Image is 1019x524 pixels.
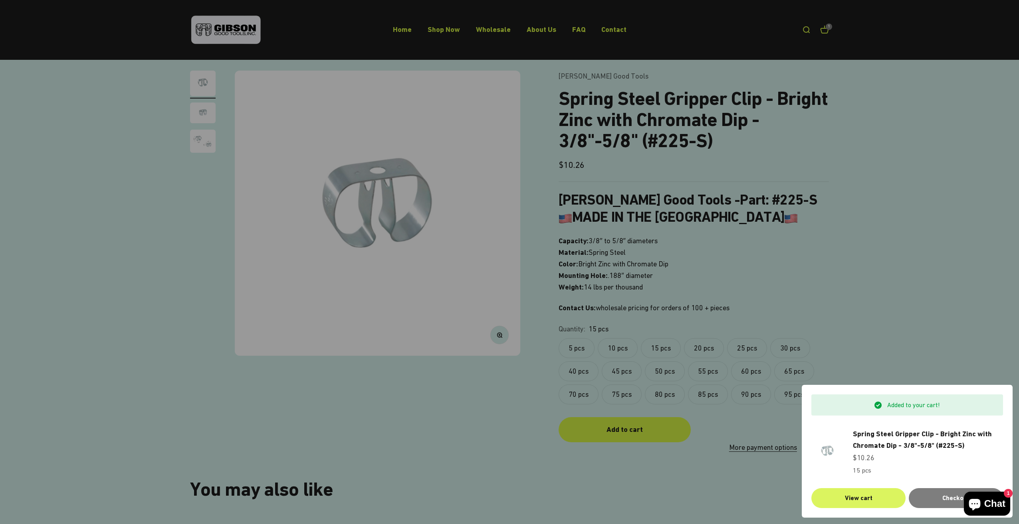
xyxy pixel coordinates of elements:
p: 15 pcs [853,465,1003,476]
button: Checkout [909,488,1003,508]
img: Spring Steel Gripper Clip - Bright Zinc with Chromate Dip - 3/8"-5/8" (#225-S) [811,436,843,468]
sale-price: $10.26 [853,452,874,464]
a: View cart [811,488,906,508]
div: Added to your cart! [811,394,1003,416]
inbox-online-store-chat: Shopify online store chat [962,492,1013,518]
a: Spring Steel Gripper Clip - Bright Zinc with Chromate Dip - 3/8"-5/8" (#225-S) [853,428,1003,451]
div: Checkout [918,493,993,503]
